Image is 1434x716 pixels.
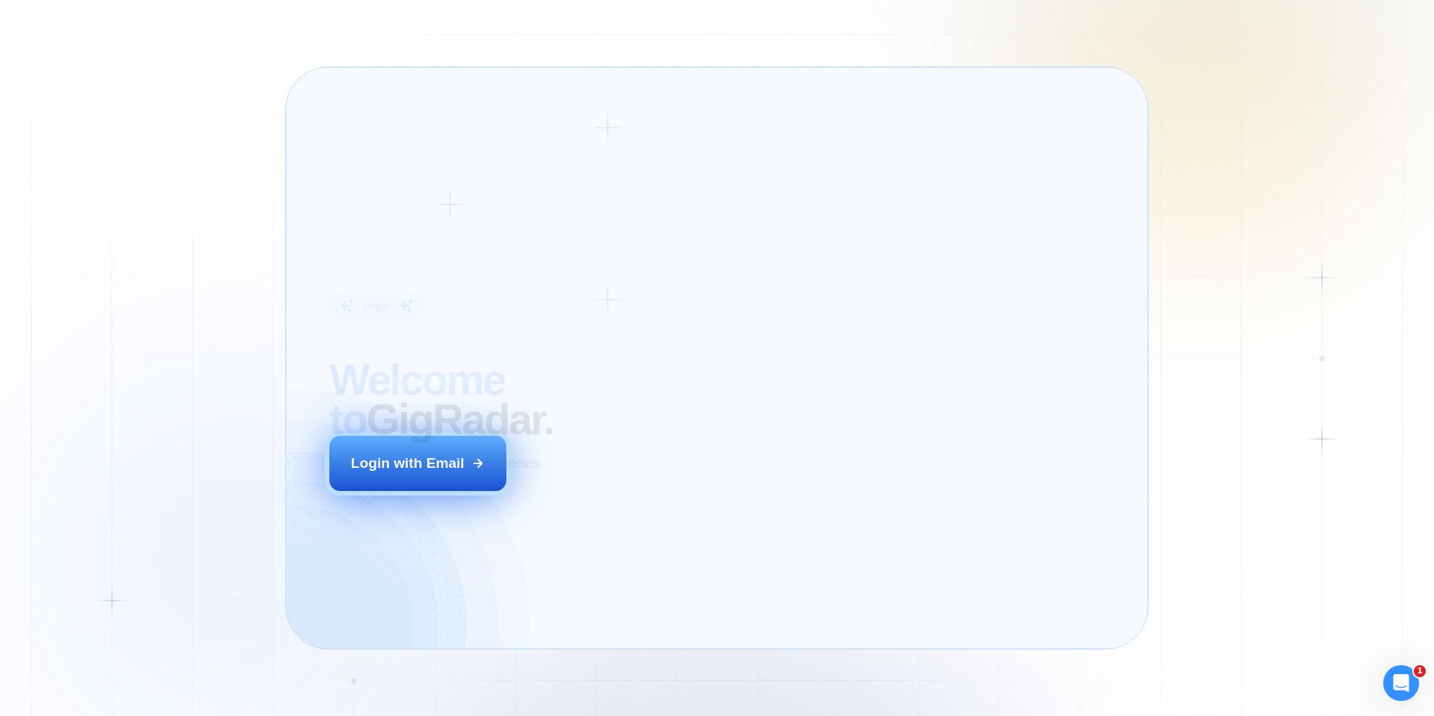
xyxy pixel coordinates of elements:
[329,356,505,443] span: Welcome to
[1383,665,1419,701] iframe: Intercom live chat
[363,299,389,313] div: Login
[329,454,540,473] p: AI Business Manager for Agencies
[1414,665,1426,677] span: 1
[329,360,699,439] h2: ‍ GigRadar.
